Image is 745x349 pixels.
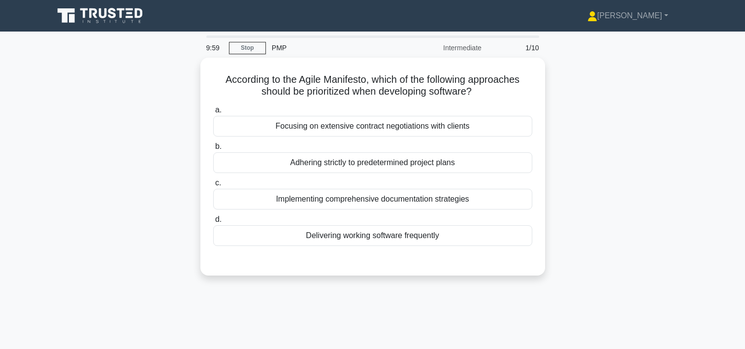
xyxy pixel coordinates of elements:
[213,152,532,173] div: Adhering strictly to predetermined project plans
[215,142,222,150] span: b.
[564,6,692,26] a: [PERSON_NAME]
[200,38,229,58] div: 9:59
[266,38,401,58] div: PMP
[401,38,487,58] div: Intermediate
[213,116,532,137] div: Focusing on extensive contract negotiations with clients
[212,73,533,98] h5: According to the Agile Manifesto, which of the following approaches should be prioritized when de...
[229,42,266,54] a: Stop
[487,38,545,58] div: 1/10
[215,178,221,187] span: c.
[215,105,222,114] span: a.
[213,189,532,209] div: Implementing comprehensive documentation strategies
[215,215,222,223] span: d.
[213,225,532,246] div: Delivering working software frequently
